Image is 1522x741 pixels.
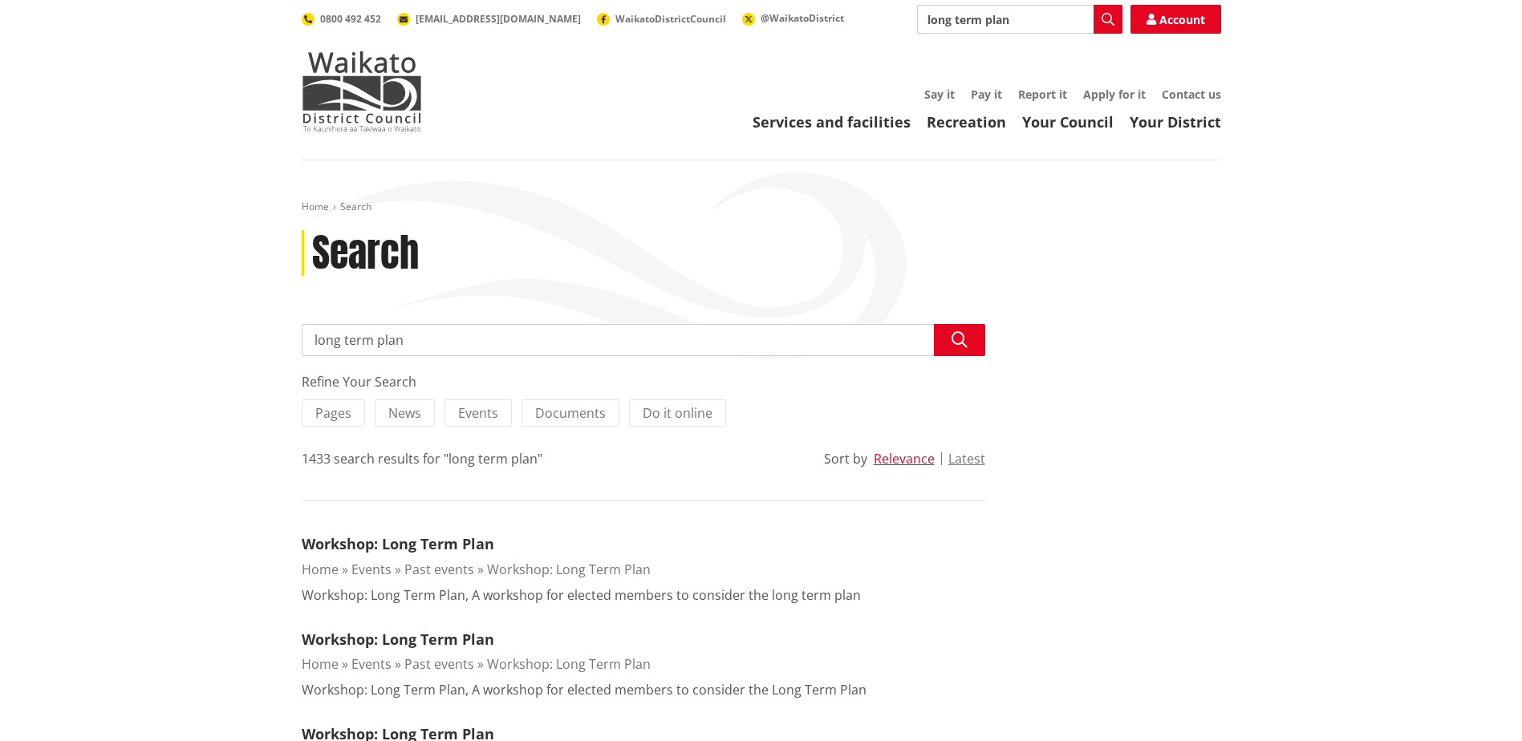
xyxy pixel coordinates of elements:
[924,87,955,102] a: Say it
[302,534,494,553] a: Workshop: Long Term Plan
[302,324,985,356] input: Search input
[1130,5,1221,34] a: Account
[351,655,392,673] a: Events
[1130,112,1221,132] a: Your District
[302,200,329,213] a: Home
[487,561,651,578] a: Workshop: Long Term Plan
[458,404,498,422] span: Events
[643,404,712,422] span: Do it online
[742,11,844,25] a: @WaikatoDistrict
[971,87,1002,102] a: Pay it
[302,680,867,699] p: Workshop: Long Term Plan, A workshop for elected members to consider the Long Term Plan
[753,112,911,132] a: Services and facilities
[917,5,1122,34] input: Search input
[320,12,381,26] span: 0800 492 452
[927,112,1006,132] a: Recreation
[302,200,1221,214] nav: breadcrumb
[1022,112,1114,132] a: Your Council
[302,630,494,649] a: Workshop: Long Term Plan
[351,561,392,578] a: Events
[302,12,381,26] a: 0800 492 452
[416,12,581,26] span: [EMAIL_ADDRESS][DOMAIN_NAME]
[824,449,867,468] div: Sort by
[1162,87,1221,102] a: Contact us
[487,655,651,673] a: Workshop: Long Term Plan
[597,12,726,26] a: WaikatoDistrictCouncil
[615,12,726,26] span: WaikatoDistrictCouncil
[535,404,606,422] span: Documents
[404,655,474,673] a: Past events
[302,585,861,605] p: Workshop: Long Term Plan, A workshop for elected members to consider the long term plan
[388,404,421,422] span: News
[302,655,339,673] a: Home
[302,561,339,578] a: Home
[761,11,844,25] span: @WaikatoDistrict
[1083,87,1146,102] a: Apply for it
[302,449,542,468] div: 1433 search results for "long term plan"
[948,451,985,466] button: Latest
[312,230,419,277] h1: Search
[340,200,371,213] span: Search
[315,404,351,422] span: Pages
[874,451,935,466] button: Relevance
[302,372,985,391] div: Refine Your Search
[1018,87,1067,102] a: Report it
[302,51,422,132] img: Waikato District Council - Te Kaunihera aa Takiwaa o Waikato
[397,12,581,26] a: [EMAIL_ADDRESS][DOMAIN_NAME]
[404,561,474,578] a: Past events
